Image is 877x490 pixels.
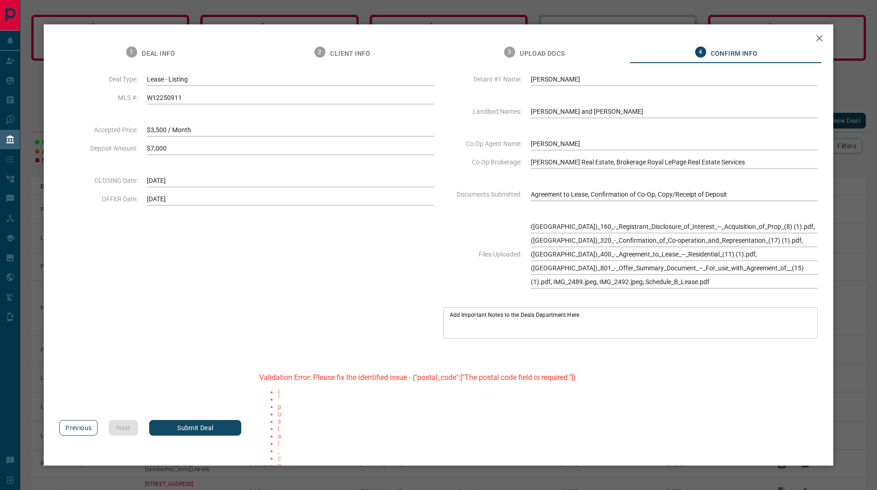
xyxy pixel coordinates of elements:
span: Co Op Brokerage [443,158,522,166]
li: { [278,388,575,396]
span: Files Uploaded [443,251,522,258]
button: Submit Deal [149,420,241,436]
span: Lease - Listing [147,72,434,86]
li: s [278,418,575,425]
span: [PERSON_NAME] [531,137,818,151]
span: [PERSON_NAME] [531,72,818,86]
span: [DATE] [147,192,434,206]
span: CLOSING Date [59,177,138,184]
span: Documents Submitted [443,191,522,198]
span: [PERSON_NAME] and [PERSON_NAME] [531,105,818,118]
span: $3,500 / Month [147,123,434,137]
span: Agreement to Lease, Confirmation of Co-Op, Copy/Receipt of Deposit [531,187,818,201]
span: W12250911 [147,91,434,105]
span: [DATE] [147,174,434,187]
span: Deal Type [59,76,138,83]
li: o [278,462,575,469]
span: ([GEOGRAPHIC_DATA])_160_-_Registrant_Disclosure_of_Interest_–_Acquisition_of_Prop_(8) (1).pdf, ([... [531,220,818,289]
li: t [278,425,575,432]
li: p [278,403,575,410]
li: " [278,396,575,403]
li: c [278,455,575,462]
span: Landlord Names [443,108,522,115]
span: Deposit Amount [59,145,138,152]
span: Accepted Price [59,126,138,134]
span: Client Info [330,50,370,58]
span: Upload Docs [520,50,564,58]
li: l [278,440,575,447]
span: [PERSON_NAME] Real Estate, Brokerage Royal LePage Real Estate Services [531,155,818,169]
text: 2 [319,49,322,55]
p: Validation Error: Please fix the identified issue - {"postal_code":["The postal code field is req... [259,373,575,382]
span: Co Op Agent Name [443,140,522,147]
text: 1 [130,49,134,55]
li: _ [278,447,575,455]
li: a [278,432,575,440]
span: Tenant #1 Name [443,76,522,83]
button: Previous [59,420,98,436]
span: OFFER Date [59,195,138,203]
span: Confirm Info [711,50,758,58]
span: Deal Info [142,50,175,58]
text: 3 [508,49,511,55]
li: o [278,410,575,418]
span: MLS # [59,94,138,101]
text: 4 [699,49,702,55]
span: $7,000 [147,141,434,155]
